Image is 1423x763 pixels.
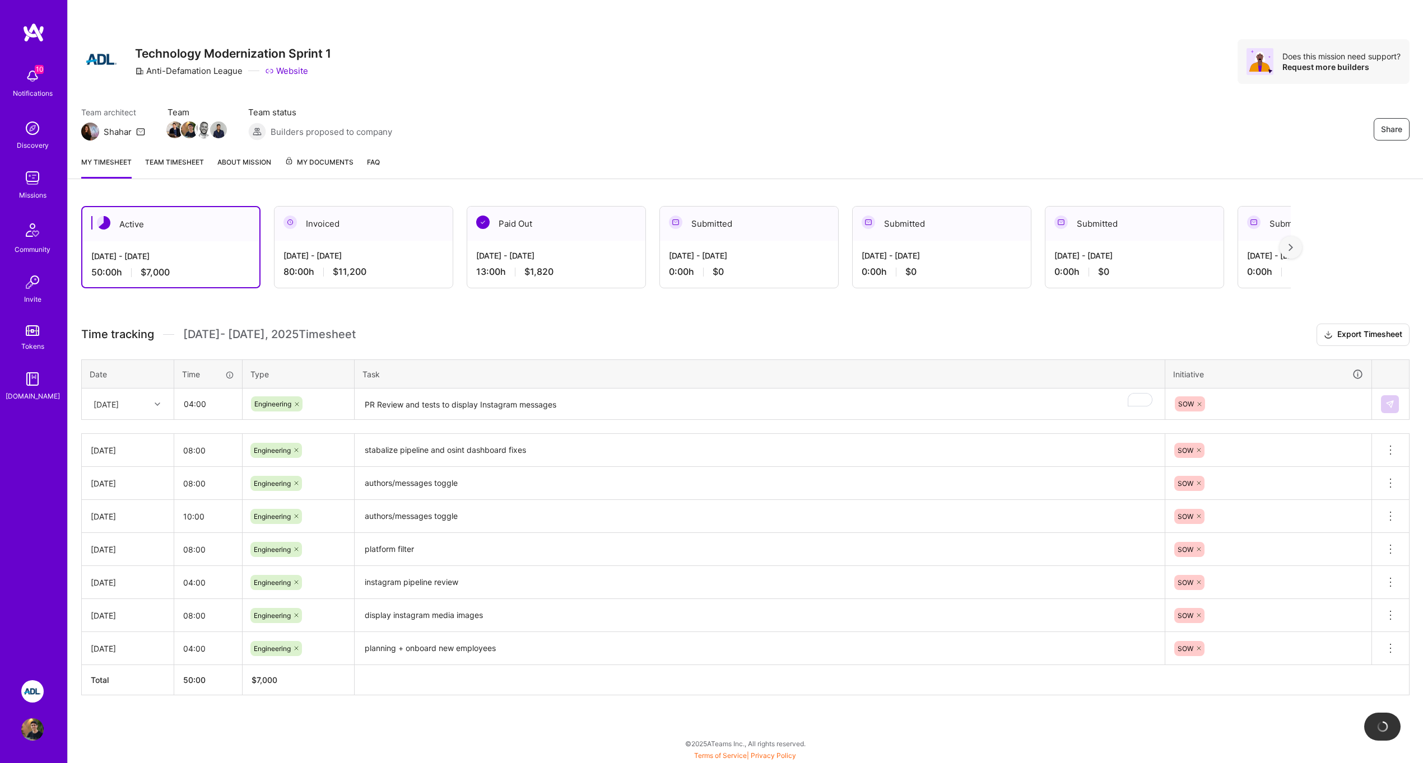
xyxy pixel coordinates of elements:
[476,216,490,229] img: Paid Out
[21,680,44,703] img: ADL: Technology Modernization Sprint 1
[91,577,165,588] div: [DATE]
[862,250,1022,261] div: [DATE] - [DATE]
[183,327,356,341] span: [DATE] - [DATE] , 2025 Timesheet
[476,250,636,261] div: [DATE] - [DATE]
[21,117,44,139] img: discovery
[145,156,204,179] a: Team timesheet
[669,216,682,229] img: Submitted
[182,368,234,380] div: Time
[356,633,1164,664] textarea: planning + onboard new employees
[174,568,242,597] input: HH:MM
[252,675,277,685] span: $ 7,000
[18,718,46,741] a: User Avatar
[356,435,1164,466] textarea: stabalize pipeline and osint dashboard fixes
[254,400,291,408] span: Engineering
[355,359,1165,388] th: Task
[694,751,796,760] span: |
[356,390,1164,419] textarea: To enrich screen reader interactions, please activate Accessibility in Grammarly extension settings
[1178,545,1193,554] span: SOW
[35,65,44,74] span: 10
[862,266,1022,278] div: 0:00 h
[254,479,291,488] span: Engineering
[265,65,308,77] a: Website
[1045,207,1224,241] div: Submitted
[81,106,145,118] span: Team architect
[1178,644,1193,653] span: SOW
[81,327,154,341] span: Time tracking
[211,120,226,139] a: Team Member Avatar
[367,156,380,179] a: FAQ
[174,502,242,531] input: HH:MM
[21,65,44,87] img: bell
[1238,207,1416,241] div: Submitted
[136,127,145,136] i: icon Mail
[694,751,747,760] a: Terms of Service
[1247,48,1273,75] img: Avatar
[1178,578,1193,587] span: SOW
[1178,611,1193,620] span: SOW
[1247,266,1407,278] div: 0:00 h
[1173,368,1364,381] div: Initiative
[217,156,271,179] a: About Mission
[1054,250,1215,261] div: [DATE] - [DATE]
[91,250,250,262] div: [DATE] - [DATE]
[669,266,829,278] div: 0:00 h
[135,65,243,77] div: Anti-Defamation League
[81,123,99,141] img: Team Architect
[248,106,392,118] span: Team status
[862,216,875,229] img: Submitted
[1289,244,1293,251] img: right
[91,266,250,278] div: 50:00 h
[1381,124,1402,135] span: Share
[1054,216,1068,229] img: Submitted
[1247,216,1261,229] img: Submitted
[91,478,165,489] div: [DATE]
[1282,62,1401,72] div: Request more builders
[67,729,1423,757] div: © 2025 ATeams Inc., All rights reserved.
[19,189,46,201] div: Missions
[248,123,266,141] img: Builders proposed to company
[82,665,174,695] th: Total
[243,359,355,388] th: Type
[1282,51,1401,62] div: Does this mission need support?
[6,390,60,402] div: [DOMAIN_NAME]
[174,601,242,630] input: HH:MM
[283,266,444,278] div: 80:00 h
[356,468,1164,499] textarea: authors/messages toggle
[356,501,1164,532] textarea: authors/messages toggle
[155,401,160,407] i: icon Chevron
[254,512,291,521] span: Engineering
[356,600,1164,631] textarea: display instagram media images
[1385,400,1394,409] img: Submit
[467,207,645,241] div: Paid Out
[91,444,165,456] div: [DATE]
[91,511,165,522] div: [DATE]
[13,87,53,99] div: Notifications
[1324,329,1333,341] i: icon Download
[713,266,724,278] span: $0
[15,244,50,255] div: Community
[166,121,183,138] img: Team Member Avatar
[660,207,838,241] div: Submitted
[1178,446,1193,455] span: SOW
[524,266,554,278] span: $1,820
[21,271,44,293] img: Invite
[356,534,1164,565] textarea: platform filter
[254,446,291,455] span: Engineering
[1247,250,1407,261] div: [DATE] - [DATE]
[21,368,44,390] img: guide book
[135,67,144,76] i: icon CompanyGray
[91,610,165,621] div: [DATE]
[168,120,182,139] a: Team Member Avatar
[210,121,227,138] img: Team Member Avatar
[104,126,132,138] div: Shahar
[81,39,122,79] img: Company Logo
[254,611,291,620] span: Engineering
[174,469,242,498] input: HH:MM
[669,250,829,261] div: [DATE] - [DATE]
[174,665,243,695] th: 50:00
[168,106,226,118] span: Team
[21,340,44,352] div: Tokens
[91,544,165,555] div: [DATE]
[1178,479,1193,488] span: SOW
